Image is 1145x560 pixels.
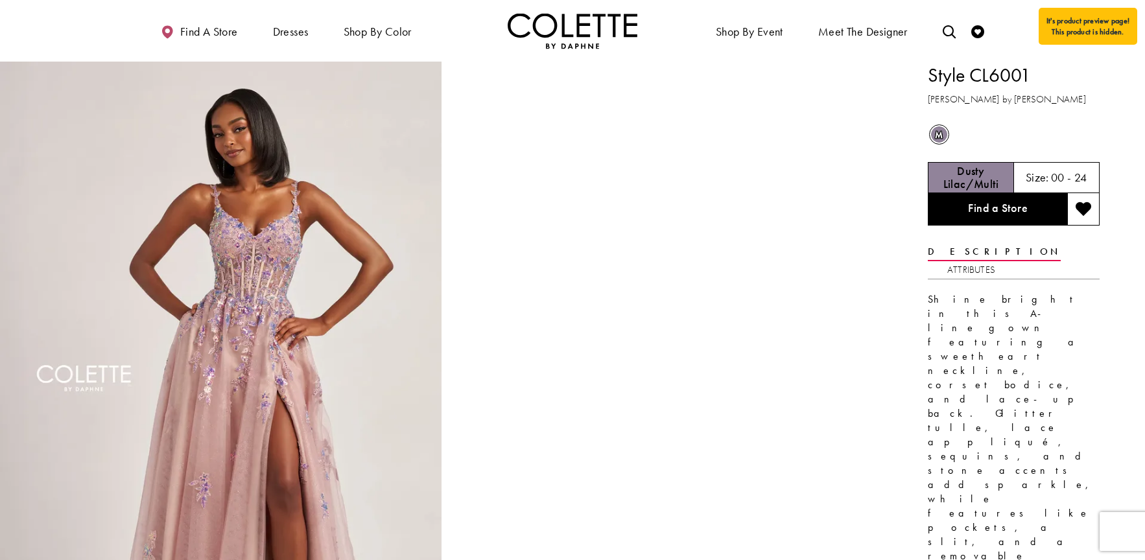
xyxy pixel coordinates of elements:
[1051,171,1087,184] h5: 00 - 24
[928,242,1061,261] a: Description
[508,13,637,49] a: Visit Home Page
[508,13,637,49] img: Colette by Daphne
[815,13,911,49] a: Meet the designer
[928,62,1100,89] h1: Style CL6001
[158,13,241,49] a: Find a store
[1026,170,1049,185] span: Size:
[716,25,783,38] span: Shop By Event
[939,13,959,49] a: Toggle search
[1067,193,1100,226] button: Add to wishlist
[818,25,908,38] span: Meet the designer
[713,13,786,49] span: Shop By Event
[270,13,312,49] span: Dresses
[928,193,1067,226] a: Find a Store
[344,25,412,38] span: Shop by color
[1039,8,1137,45] div: It's product preview page! This product is hidden.
[928,165,1013,191] h5: Chosen color
[968,13,987,49] a: Check Wishlist
[928,92,1100,107] h3: [PERSON_NAME] by [PERSON_NAME]
[180,25,238,38] span: Find a store
[448,62,890,282] video: Style CL6001 Colette by Daphne #1 autoplay loop mute video
[340,13,415,49] span: Shop by color
[273,25,309,38] span: Dresses
[928,123,950,146] div: Dusty Lilac/Multi
[947,261,995,279] a: Attributes
[928,122,1100,147] div: Product color controls state depends on size chosen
